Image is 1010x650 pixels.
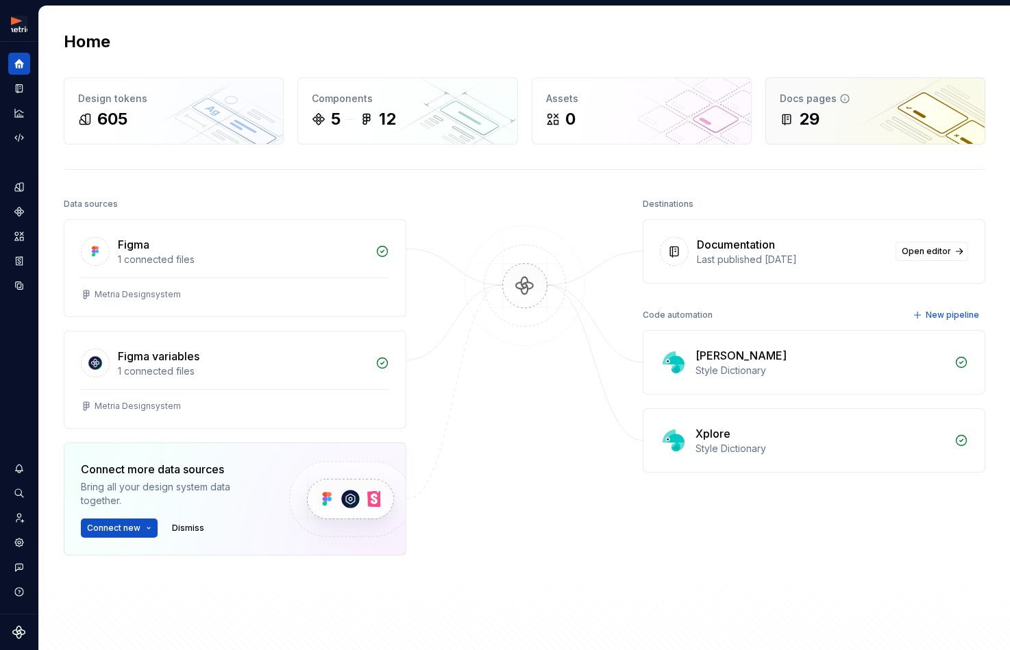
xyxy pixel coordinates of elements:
[8,532,30,553] a: Settings
[643,305,713,325] div: Code automation
[780,92,971,105] div: Docs pages
[8,507,30,529] a: Invite team
[799,108,820,130] div: 29
[8,250,30,272] a: Storybook stories
[565,108,576,130] div: 0
[64,77,284,145] a: Design tokens605
[64,331,406,429] a: Figma variables1 connected filesMetria Designsystem
[643,195,693,214] div: Destinations
[926,310,979,321] span: New pipeline
[902,246,951,257] span: Open editor
[8,102,30,124] a: Analytics
[695,364,946,377] div: Style Dictionary
[118,236,149,253] div: Figma
[8,53,30,75] a: Home
[87,523,140,534] span: Connect new
[697,236,775,253] div: Documentation
[532,77,752,145] a: Assets0
[765,77,985,145] a: Docs pages29
[8,225,30,247] a: Assets
[909,305,985,325] button: New pipeline
[8,176,30,198] a: Design tokens
[896,242,968,261] a: Open editor
[172,523,204,534] span: Dismiss
[331,108,341,130] div: 5
[81,461,266,477] div: Connect more data sources
[118,348,199,364] div: Figma variables
[695,425,730,442] div: Xplore
[64,31,110,53] h2: Home
[64,195,118,214] div: Data sources
[8,482,30,504] button: Search ⌘K
[695,442,946,455] div: Style Dictionary
[166,518,210,538] button: Dismiss
[78,92,269,105] div: Design tokens
[297,77,517,145] a: Components512
[697,253,887,266] div: Last published [DATE]
[695,347,787,364] div: [PERSON_NAME]
[8,458,30,479] button: Notifications
[97,108,127,130] div: 605
[8,275,30,297] a: Data sources
[546,92,737,105] div: Assets
[8,556,30,578] button: Contact support
[8,127,30,149] a: Code automation
[12,625,26,639] svg: Supernova Logo
[118,364,367,378] div: 1 connected files
[8,201,30,223] a: Components
[81,518,158,538] button: Connect new
[118,253,367,266] div: 1 connected files
[8,77,30,99] a: Documentation
[95,401,181,412] div: Metria Designsystem
[11,16,27,32] img: fcc7d103-c4a6-47df-856c-21dae8b51a16.png
[64,219,406,317] a: Figma1 connected filesMetria Designsystem
[81,480,266,508] div: Bring all your design system data together.
[379,108,396,130] div: 12
[312,92,503,105] div: Components
[95,289,181,300] div: Metria Designsystem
